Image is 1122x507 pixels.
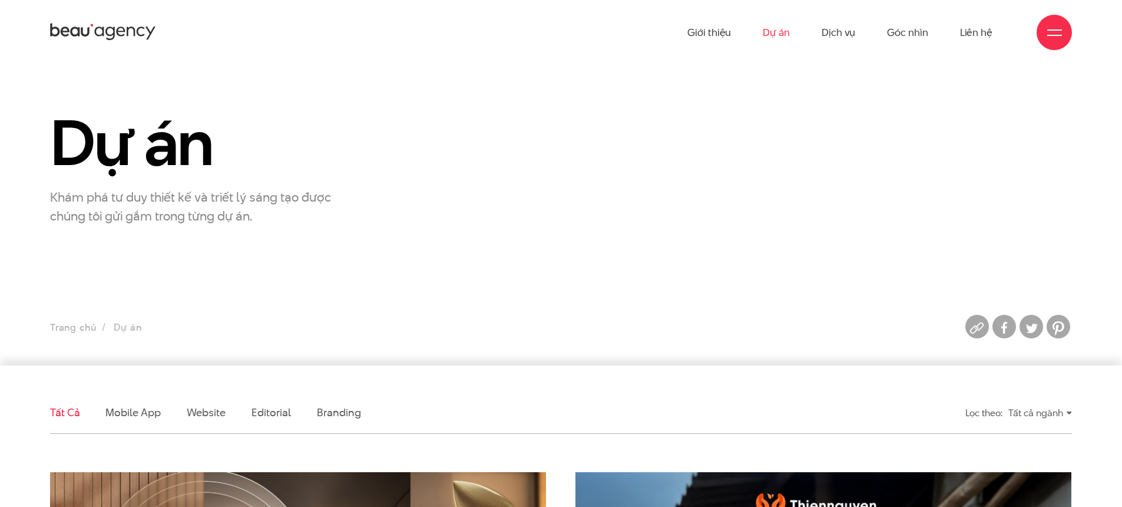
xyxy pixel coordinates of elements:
h1: Dự án [50,109,371,177]
a: Editorial [251,405,291,420]
a: Branding [317,405,360,420]
a: Website [187,405,226,420]
a: Trang chủ [50,321,96,334]
a: Mobile app [105,405,160,420]
p: Khám phá tư duy thiết kế và triết lý sáng tạo được chúng tôi gửi gắm trong từng dự án. [50,187,345,225]
a: Tất cả [50,405,80,420]
div: Lọc theo: [965,403,1002,423]
div: Tất cả ngành [1008,403,1072,423]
